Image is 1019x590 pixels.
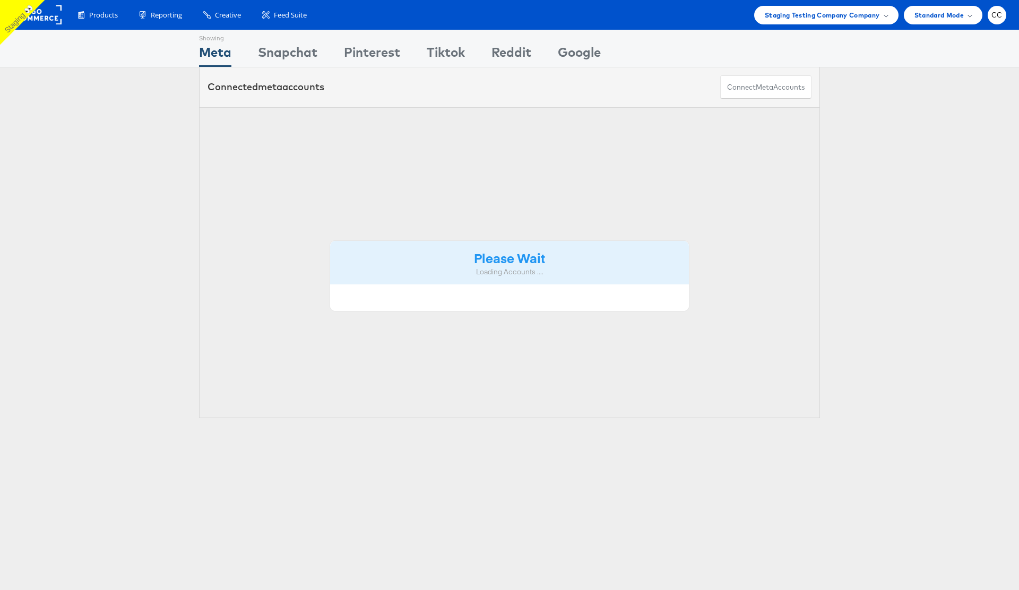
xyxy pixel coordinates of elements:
[89,10,118,20] span: Products
[474,249,545,266] strong: Please Wait
[427,43,465,67] div: Tiktok
[765,10,880,21] span: Staging Testing Company Company
[756,82,773,92] span: meta
[199,43,231,67] div: Meta
[215,10,241,20] span: Creative
[151,10,182,20] span: Reporting
[991,12,1003,19] span: CC
[914,10,964,21] span: Standard Mode
[208,80,324,94] div: Connected accounts
[258,81,282,93] span: meta
[491,43,531,67] div: Reddit
[720,75,811,99] button: ConnectmetaAccounts
[338,267,681,277] div: Loading Accounts ....
[199,30,231,43] div: Showing
[558,43,601,67] div: Google
[258,43,317,67] div: Snapchat
[274,10,307,20] span: Feed Suite
[344,43,400,67] div: Pinterest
